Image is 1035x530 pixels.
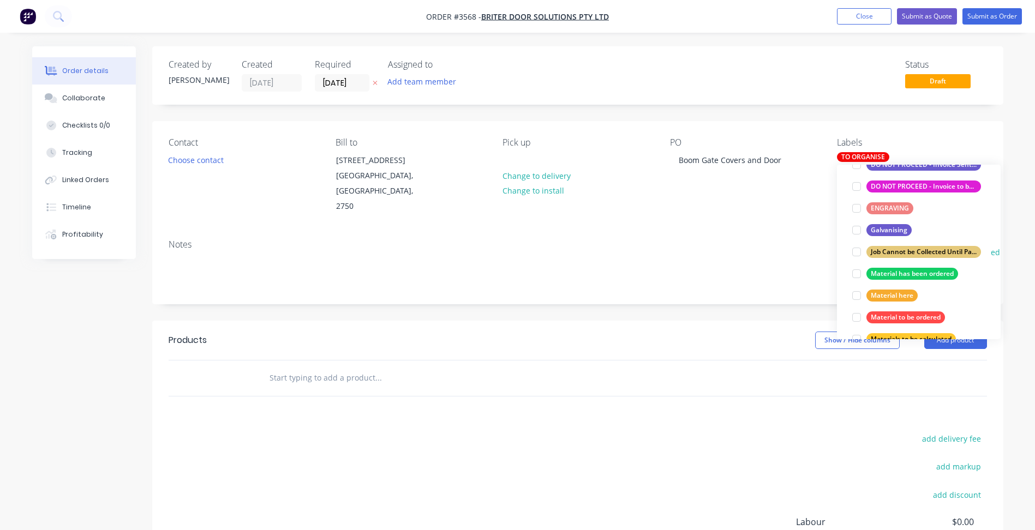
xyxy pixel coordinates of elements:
[388,59,497,70] div: Assigned to
[496,168,576,183] button: Change to delivery
[502,137,652,148] div: Pick up
[242,59,302,70] div: Created
[837,8,892,25] button: Close
[336,153,427,168] div: [STREET_ADDRESS]
[866,159,981,171] div: DO NOT PROCEED - Invoice Sent Awaiting Payment
[905,59,987,70] div: Status
[866,224,912,236] div: Galvanising
[866,311,945,323] div: Material to be ordered
[62,175,109,185] div: Linked Orders
[388,74,462,89] button: Add team member
[796,515,893,528] span: Labour
[837,152,889,162] div: TO ORGANISE
[169,74,229,86] div: [PERSON_NAME]
[169,239,987,250] div: Notes
[866,333,956,345] div: Materials to be calculated
[381,74,462,89] button: Add team member
[848,310,949,325] button: Material to be ordered
[32,221,136,248] button: Profitability
[962,8,1022,25] button: Submit as Order
[32,85,136,112] button: Collaborate
[897,8,957,25] button: Submit as Quote
[62,93,105,103] div: Collaborate
[866,268,958,280] div: Material has been ordered
[848,332,960,347] button: Materials to be calculated
[866,290,918,302] div: Material here
[32,166,136,194] button: Linked Orders
[32,139,136,166] button: Tracking
[426,11,481,22] span: Order #3568 -
[32,194,136,221] button: Timeline
[893,515,973,528] span: $0.00
[62,66,109,76] div: Order details
[162,152,229,167] button: Choose contact
[848,288,922,303] button: Material here
[848,179,985,194] button: DO NOT PROCEED - Invoice to be Sent
[924,332,987,349] button: Add product
[848,222,916,238] button: Galvanising
[848,244,985,260] button: Job Cannot be Collected Until Payment is Received
[917,431,987,446] button: add delivery fee
[62,121,110,130] div: Checklists 0/0
[62,230,103,239] div: Profitability
[905,74,971,88] span: Draft
[62,148,92,158] div: Tracking
[815,332,900,349] button: Show / Hide columns
[496,183,570,198] button: Change to install
[928,487,987,502] button: add discount
[848,266,962,281] button: Material has been ordered
[336,168,427,214] div: [GEOGRAPHIC_DATA], [GEOGRAPHIC_DATA], 2750
[32,112,136,139] button: Checklists 0/0
[848,157,985,172] button: DO NOT PROCEED - Invoice Sent Awaiting Payment
[327,152,436,214] div: [STREET_ADDRESS][GEOGRAPHIC_DATA], [GEOGRAPHIC_DATA], 2750
[670,152,790,168] div: Boom Gate Covers and Door
[20,8,36,25] img: Factory
[991,246,1005,258] button: edit
[269,367,487,389] input: Start typing to add a product...
[848,201,918,216] button: ENGRAVING
[866,180,981,192] div: DO NOT PROCEED - Invoice to be Sent
[837,137,986,148] div: Labels
[336,137,485,148] div: Bill to
[866,202,913,214] div: ENGRAVING
[481,11,609,22] a: Briter Door Solutions Pty Ltd
[866,246,981,258] div: Job Cannot be Collected Until Payment is Received
[169,137,318,148] div: Contact
[169,334,207,347] div: Products
[169,59,229,70] div: Created by
[670,137,819,148] div: PO
[32,57,136,85] button: Order details
[315,59,375,70] div: Required
[931,459,987,474] button: add markup
[62,202,91,212] div: Timeline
